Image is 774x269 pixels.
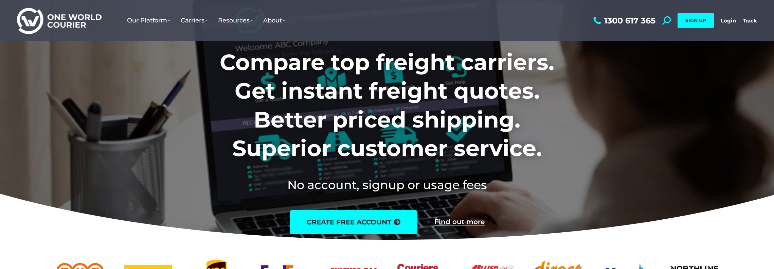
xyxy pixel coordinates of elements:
[678,13,714,28] a: SIGN UP
[685,17,706,23] span: SIGN UP
[721,17,736,24] a: Login
[17,7,102,34] img: One World Courier
[176,10,213,31] a: Carriers
[258,10,290,31] a: About
[181,17,208,24] span: Carriers
[263,17,285,24] span: About
[127,17,170,24] span: Our Platform
[592,16,655,25] a: 1300 617 365
[434,218,485,226] a: Find out more
[218,17,253,24] span: Resources
[743,17,757,24] a: Track
[175,176,599,193] h2: No account, signup or usage fees
[175,48,599,163] h1: Compare top freight carriers. Get instant freight quotes. Better priced shipping. Superior custom...
[213,10,258,31] a: Resources
[122,10,176,31] a: Our Platform
[290,210,417,234] a: create free account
